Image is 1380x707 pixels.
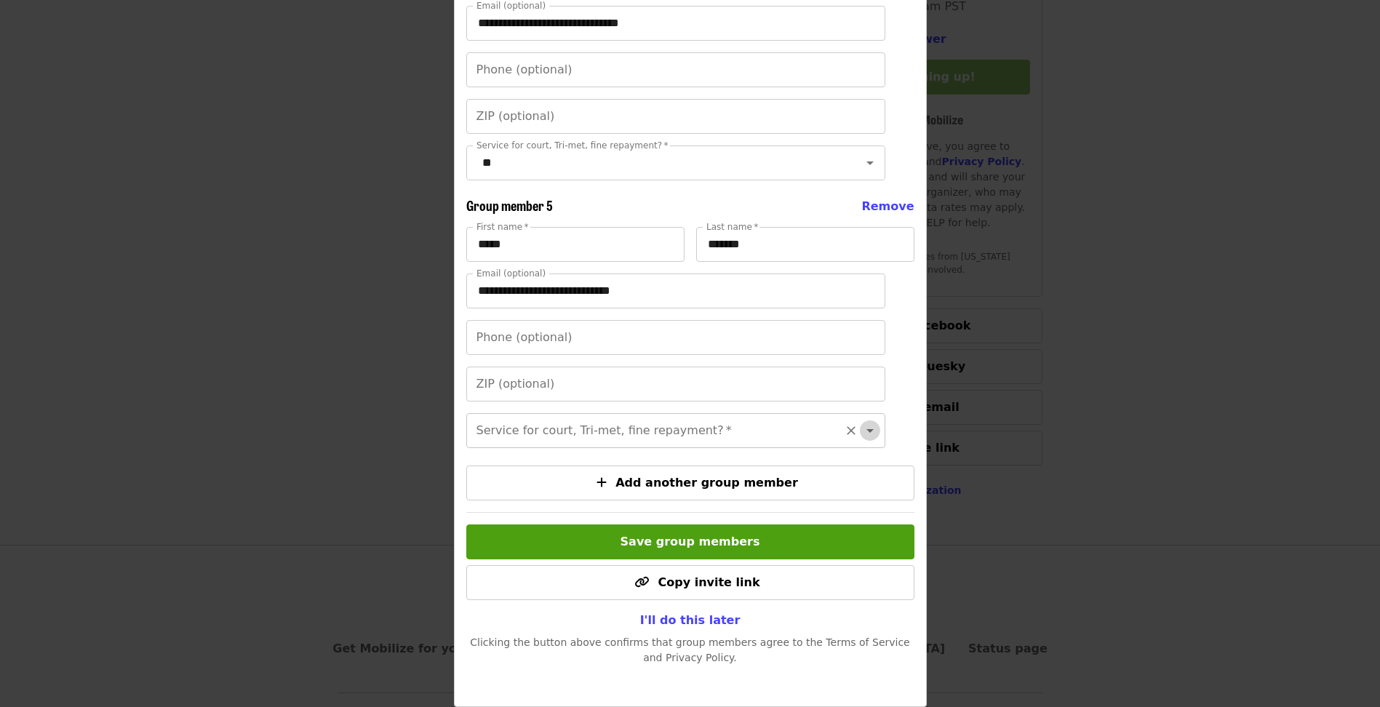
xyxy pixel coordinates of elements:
[861,199,914,213] span: Remove
[860,153,880,173] button: Open
[476,269,546,278] label: Email (optional)
[634,575,649,589] i: link icon
[466,52,885,87] input: Phone (optional)
[861,198,914,215] button: Remove
[466,6,885,41] input: Email (optional)
[470,636,910,663] span: Clicking the button above confirms that group members agree to the Terms of Service and Privacy P...
[476,1,546,10] label: Email (optional)
[696,227,914,262] input: Last name
[476,141,669,150] label: Service for court, Tri-met, fine repayment?
[466,196,553,215] span: Group member 5
[597,476,607,490] i: plus icon
[629,606,752,635] button: I'll do this later
[841,420,861,441] button: Clear
[466,466,914,500] button: Add another group member
[615,476,798,490] span: Add another group member
[860,420,880,441] button: Open
[706,223,758,231] label: Last name
[476,223,529,231] label: First name
[621,535,760,548] span: Save group members
[466,565,914,600] button: Copy invite link
[658,575,759,589] span: Copy invite link
[466,367,885,402] input: ZIP (optional)
[466,99,885,134] input: ZIP (optional)
[466,524,914,559] button: Save group members
[466,273,885,308] input: Email (optional)
[640,613,741,627] span: I'll do this later
[466,227,685,262] input: First name
[466,320,885,355] input: Phone (optional)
